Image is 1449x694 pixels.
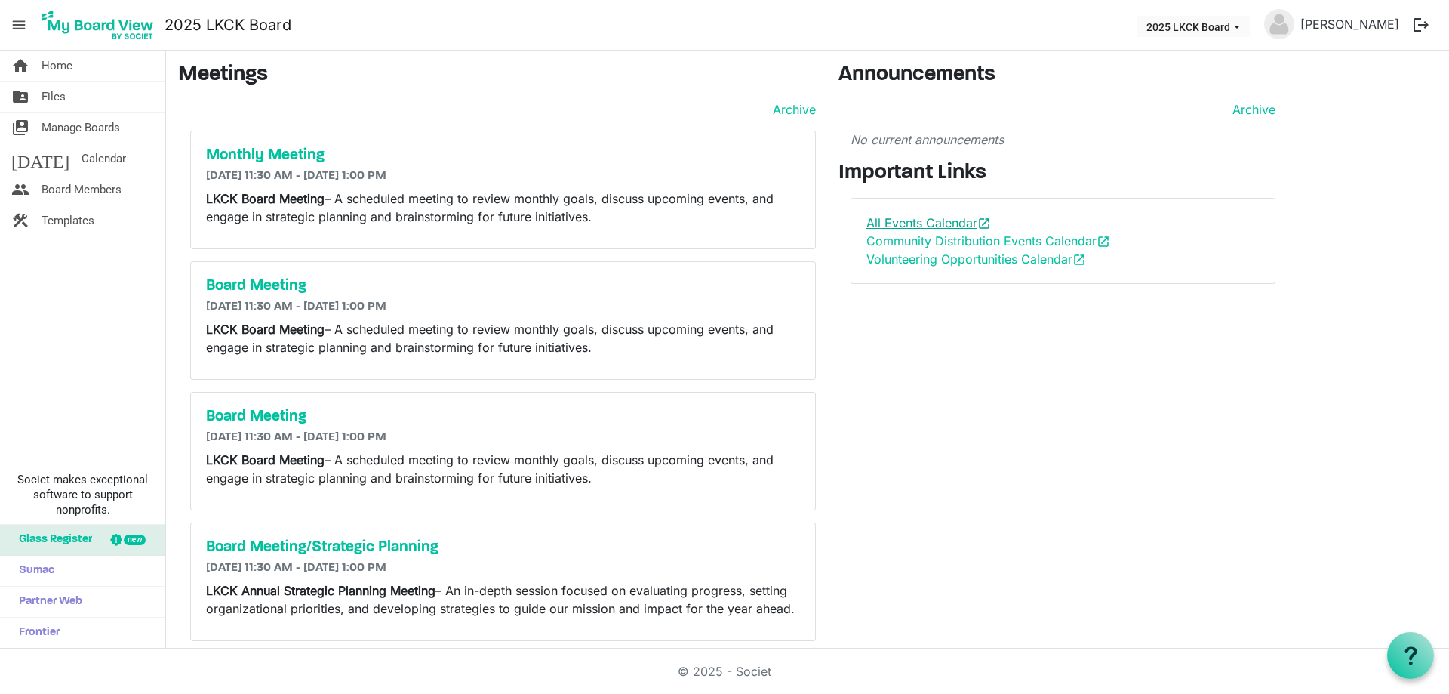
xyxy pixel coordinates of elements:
[206,320,800,356] p: – A scheduled meeting to review monthly goals, discuss upcoming events, and engage in strategic p...
[37,6,165,44] a: My Board View Logo
[206,408,800,426] a: Board Meeting
[206,190,800,226] p: – A scheduled meeting to review monthly goals, discuss upcoming events, and engage in strategic p...
[1264,9,1294,39] img: no-profile-picture.svg
[1137,16,1250,37] button: 2025 LKCK Board dropdownbutton
[206,538,800,557] a: Board Meeting/Strategic Planning
[206,561,800,575] h6: [DATE] 11:30 AM - [DATE] 1:00 PM
[11,205,29,236] span: construction
[1226,100,1275,119] a: Archive
[11,143,69,174] span: [DATE]
[124,535,146,545] div: new
[206,452,325,467] strong: LKCK Board Meeting
[42,51,72,81] span: Home
[977,217,991,230] span: open_in_new
[206,169,800,184] h6: [DATE] 11:30 AM - [DATE] 1:00 PM
[838,161,1287,187] h3: Important Links
[42,113,120,143] span: Manage Boards
[866,233,1110,248] a: Community Distribution Events Calendaropen_in_new
[11,556,54,586] span: Sumac
[42,205,94,236] span: Templates
[7,472,158,517] span: Societ makes exceptional software to support nonprofits.
[82,143,126,174] span: Calendar
[1072,253,1086,267] span: open_in_new
[11,174,29,205] span: people
[11,82,29,112] span: folder_shared
[206,300,800,314] h6: [DATE] 11:30 AM - [DATE] 1:00 PM
[1294,9,1405,39] a: [PERSON_NAME]
[11,51,29,81] span: home
[206,191,325,206] strong: LKCK Board Meeting
[866,251,1086,267] a: Volunteering Opportunities Calendaropen_in_new
[767,100,816,119] a: Archive
[5,11,33,39] span: menu
[678,664,771,679] a: © 2025 - Societ
[206,322,325,337] strong: LKCK Board Meeting
[11,525,92,555] span: Glass Register
[42,82,66,112] span: Files
[42,174,122,205] span: Board Members
[206,430,800,445] h6: [DATE] 11:30 AM - [DATE] 1:00 PM
[11,113,29,143] span: switch_account
[206,277,800,295] a: Board Meeting
[1097,235,1110,248] span: open_in_new
[206,583,435,598] strong: LKCK Annual Strategic Planning Meeting
[11,618,60,648] span: Frontier
[206,451,800,487] p: – A scheduled meeting to review monthly goals, discuss upcoming events, and engage in strategic p...
[1405,9,1437,41] button: logout
[851,131,1275,149] p: No current announcements
[37,6,158,44] img: My Board View Logo
[866,215,991,230] a: All Events Calendaropen_in_new
[178,63,816,88] h3: Meetings
[206,147,800,165] a: Monthly Meeting
[206,581,800,618] p: – An in-depth session focused on evaluating progress, setting organizational priorities, and deve...
[11,587,82,617] span: Partner Web
[165,10,291,40] a: 2025 LKCK Board
[838,63,1287,88] h3: Announcements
